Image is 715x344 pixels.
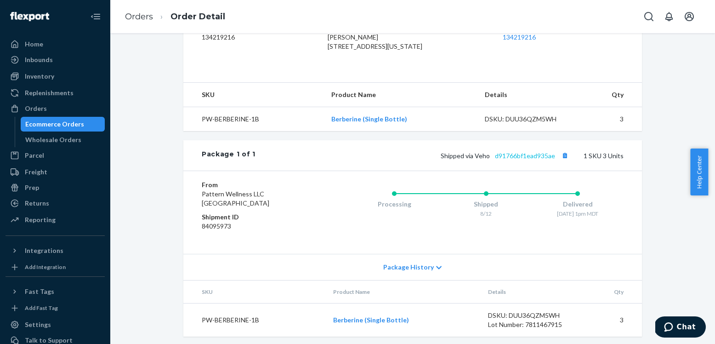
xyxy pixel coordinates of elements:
dt: From [202,180,312,189]
div: Inbounds [25,55,53,64]
th: Details [477,83,579,107]
a: Freight [6,165,105,179]
div: [DATE] 1pm MDT [532,210,624,218]
button: Help Center [690,149,708,195]
button: Copy tracking number [559,149,571,161]
div: Home [25,40,43,49]
td: 3 [581,304,642,337]
span: Shipped via Veho [441,152,571,160]
div: Shipped [440,200,532,209]
th: Product Name [324,83,477,107]
div: Orders [25,104,47,113]
td: PW-BERBERINE-1B [183,107,324,132]
a: Inventory [6,69,105,84]
dt: Shipment ID [202,212,312,222]
div: Freight [25,167,47,177]
a: Parcel [6,148,105,163]
div: Settings [25,320,51,329]
a: Home [6,37,105,52]
div: Inventory [25,72,54,81]
a: Replenishments [6,86,105,100]
button: Close Navigation [86,7,105,26]
a: Wholesale Orders [21,132,105,147]
span: Package History [383,263,434,272]
dd: 134219216 [202,33,313,42]
a: d91766bf1ead935ae [495,152,555,160]
div: Wholesale Orders [25,135,81,144]
div: Processing [348,200,440,209]
div: Reporting [25,215,56,224]
button: Integrations [6,243,105,258]
div: Integrations [25,246,63,255]
div: Parcel [25,151,44,160]
div: DSKU: DUU36QZM5WH [488,311,574,320]
a: Prep [6,180,105,195]
a: Berberine (Single Bottle) [333,316,409,324]
div: Lot Number: 7811467915 [488,320,574,329]
div: Ecommerce Orders [25,120,84,129]
th: Qty [581,281,642,304]
td: PW-BERBERINE-1B [183,304,326,337]
div: Add Fast Tag [25,304,58,312]
dd: 84095973 [202,222,312,231]
td: 3 [578,107,642,132]
th: SKU [183,281,326,304]
a: Orders [6,101,105,116]
th: Details [481,281,582,304]
div: Package 1 of 1 [202,149,255,161]
div: Prep [25,183,39,192]
ol: breadcrumbs [118,3,233,30]
a: Order Detail [170,11,225,22]
button: Open account menu [680,7,698,26]
a: Settings [6,317,105,332]
a: 134219216 [503,33,536,41]
div: Add Integration [25,263,66,271]
div: Returns [25,199,49,208]
div: 8/12 [440,210,532,218]
a: Add Fast Tag [6,303,105,314]
a: Orders [125,11,153,22]
div: Replenishments [25,88,74,97]
div: DSKU: DUU36QZM5WH [485,115,571,124]
a: Inbounds [6,52,105,67]
th: Qty [578,83,642,107]
iframe: Opens a widget where you can chat to one of our agents [655,316,706,339]
span: Pattern Wellness LLC [GEOGRAPHIC_DATA] [202,190,269,207]
button: Fast Tags [6,284,105,299]
a: Berberine (Single Bottle) [331,115,407,123]
div: Fast Tags [25,287,54,296]
th: SKU [183,83,324,107]
th: Product Name [326,281,481,304]
button: Open notifications [660,7,678,26]
a: Ecommerce Orders [21,117,105,132]
div: 1 SKU 3 Units [255,149,624,161]
div: Delivered [532,200,624,209]
img: Flexport logo [10,12,49,21]
a: Returns [6,196,105,211]
a: Add Integration [6,262,105,273]
button: Open Search Box [640,7,658,26]
a: Reporting [6,212,105,227]
span: [PERSON_NAME] [STREET_ADDRESS][US_STATE] [328,33,422,50]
